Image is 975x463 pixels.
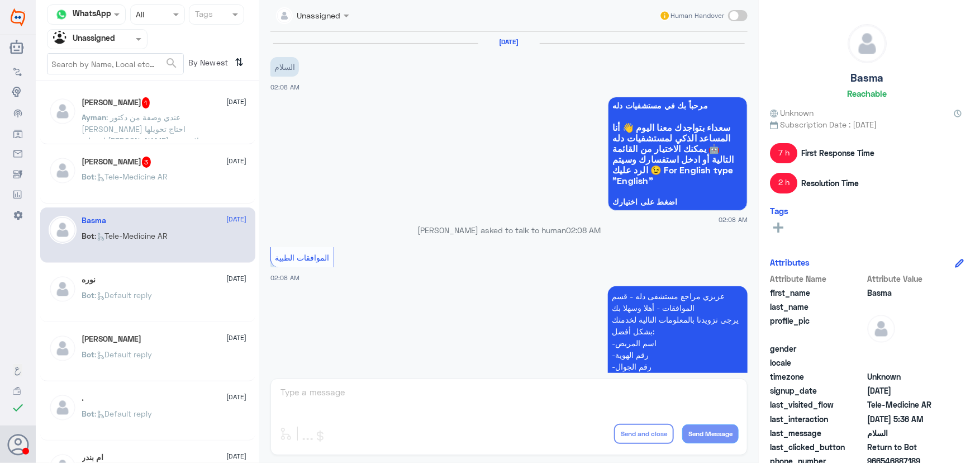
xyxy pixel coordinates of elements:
[227,273,247,284] span: [DATE]
[719,215,748,224] span: 02:08 AM
[270,274,299,281] span: 02:08 AM
[95,290,153,300] span: : Default reply
[770,107,814,119] span: Unknown
[848,25,886,63] img: defaultAdmin.png
[270,57,299,77] p: 8/10/2025, 2:08 AM
[478,38,540,46] h6: [DATE]
[867,441,948,453] span: Return to Bot
[82,409,95,418] span: Bot
[770,273,865,285] span: Attribute Name
[770,206,788,216] h6: Tags
[275,253,330,262] span: الموافقات الطبية
[142,157,151,168] span: 3
[682,424,739,443] button: Send Message
[184,53,231,75] span: By Newest
[82,216,107,225] h5: Basma
[227,392,247,402] span: [DATE]
[867,399,948,410] span: Tele-Medicine AR
[270,83,299,91] span: 02:08 AM
[49,216,77,244] img: defaultAdmin.png
[95,409,153,418] span: : Default reply
[95,172,168,181] span: : Tele-Medicine AR
[850,72,883,84] h5: Basma
[670,11,724,21] span: Human Handover
[770,427,865,439] span: last_message
[867,371,948,382] span: Unknown
[82,157,151,168] h5: Kadi Abdullah
[867,287,948,299] span: Basma
[82,97,150,108] h5: Ayman Behiry
[82,394,84,403] h5: .
[82,275,96,285] h5: نوره
[227,97,247,107] span: [DATE]
[770,385,865,396] span: signup_date
[82,290,95,300] span: Bot
[566,225,601,235] span: 02:08 AM
[235,53,244,72] i: ⇅
[801,147,874,159] span: First Response Time
[867,343,948,355] span: null
[770,173,797,193] span: 2 h
[867,385,948,396] span: 2025-10-07T23:08:27.873Z
[270,224,748,236] p: [PERSON_NAME] asked to talk to human
[770,343,865,355] span: gender
[770,315,865,341] span: profile_pic
[867,413,948,425] span: 2025-10-15T02:36:22.485Z
[193,8,213,22] div: Tags
[7,434,28,455] button: Avatar
[165,54,178,73] button: search
[770,301,865,313] span: last_name
[53,6,70,23] img: whatsapp.png
[612,197,743,206] span: اضغط على اختيارك
[227,156,247,166] span: [DATE]
[227,333,247,343] span: [DATE]
[770,371,865,382] span: timezone
[82,112,107,122] span: Ayman
[770,441,865,453] span: last_clicked_button
[867,273,948,285] span: Attribute Value
[770,399,865,410] span: last_visited_flow
[82,453,104,462] h5: ام بندر
[82,334,142,344] h5: Ahmed
[770,119,964,130] span: Subscription Date : [DATE]
[11,8,25,26] img: Widebot Logo
[49,394,77,422] img: defaultAdmin.png
[47,54,183,74] input: Search by Name, Local etc…
[227,214,247,224] span: [DATE]
[770,143,797,163] span: 7 h
[770,257,810,267] h6: Attributes
[82,349,95,359] span: Bot
[612,122,743,186] span: سعداء بتواجدك معنا اليوم 👋 أنا المساعد الذكي لمستشفيات دله 🤖 يمكنك الاختيار من القائمة التالية أو...
[612,101,743,110] span: مرحباً بك في مستشفيات دله
[82,112,199,157] span: : عندي وصفة من دكتور [PERSON_NAME] احتاج تحويلها لصيدلية [PERSON_NAME] لاني بعيد عن المستشفى
[867,427,948,439] span: السلام
[82,172,95,181] span: Bot
[227,451,247,461] span: [DATE]
[614,424,674,444] button: Send and close
[53,31,70,48] img: Unassigned.svg
[847,88,887,98] h6: Reachable
[49,275,77,303] img: defaultAdmin.png
[95,349,153,359] span: : Default reply
[165,56,178,70] span: search
[11,401,25,414] i: check
[867,315,895,343] img: defaultAdmin.png
[49,97,77,125] img: defaultAdmin.png
[142,97,150,108] span: 1
[770,287,865,299] span: first_name
[867,357,948,368] span: null
[95,231,168,240] span: : Tele-Medicine AR
[801,177,859,189] span: Resolution Time
[49,334,77,362] img: defaultAdmin.png
[770,357,865,368] span: locale
[49,157,77,185] img: defaultAdmin.png
[82,231,95,240] span: Bot
[770,413,865,425] span: last_interaction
